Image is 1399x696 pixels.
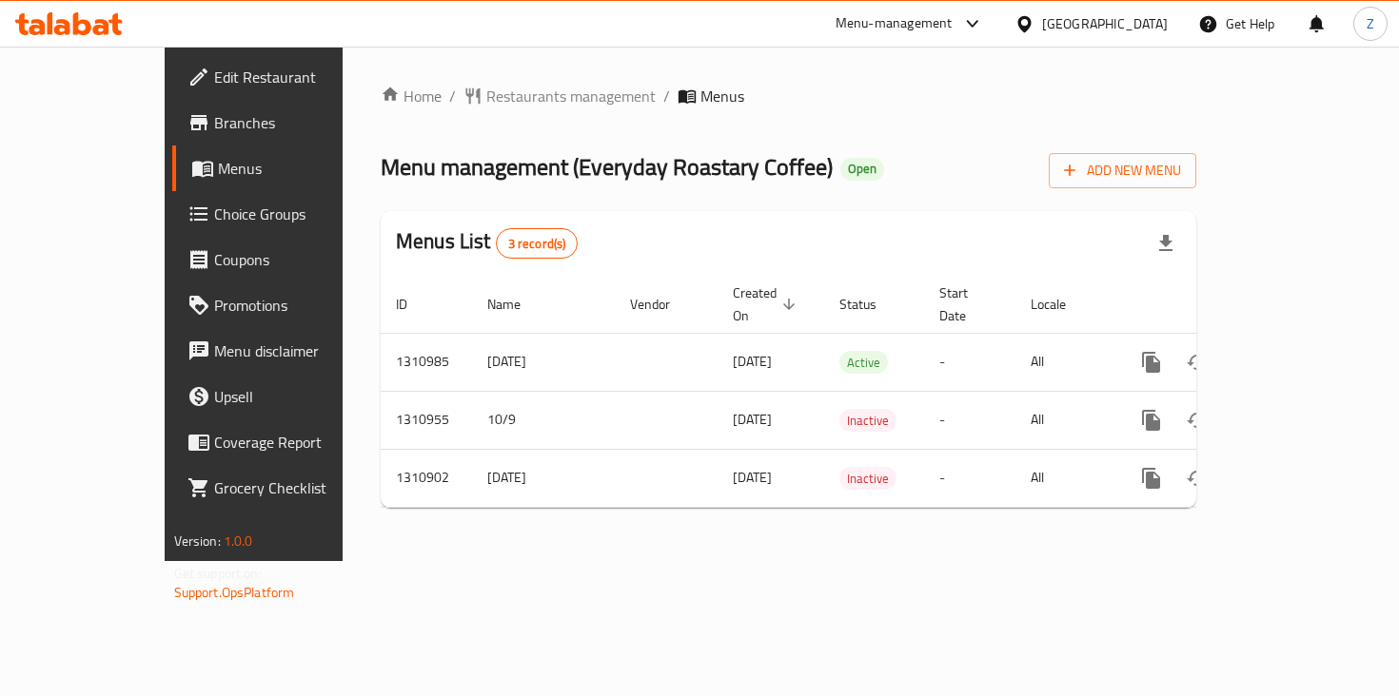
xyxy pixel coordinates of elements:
[396,227,578,259] h2: Menus List
[496,228,579,259] div: Total records count
[172,191,398,237] a: Choice Groups
[174,561,262,586] span: Get support on:
[172,374,398,419] a: Upsell
[1174,397,1220,443] button: Change Status
[381,276,1327,508] table: enhanced table
[840,158,884,181] div: Open
[1031,293,1091,316] span: Locale
[700,85,744,107] span: Menus
[381,391,472,449] td: 1310955
[1015,449,1113,507] td: All
[630,293,695,316] span: Vendor
[924,449,1015,507] td: -
[381,85,442,107] a: Home
[839,468,897,490] span: Inactive
[839,352,888,374] span: Active
[839,409,897,432] div: Inactive
[381,449,472,507] td: 1310902
[839,351,888,374] div: Active
[1174,455,1220,501] button: Change Status
[172,282,398,328] a: Promotions
[497,235,578,253] span: 3 record(s)
[1042,13,1168,34] div: [GEOGRAPHIC_DATA]
[381,333,472,391] td: 1310985
[1064,159,1181,183] span: Add New Menu
[939,281,993,327] span: Start Date
[381,85,1196,107] nav: breadcrumb
[381,145,833,188] span: Menu management ( Everyday Roastary Coffee )
[924,333,1015,391] td: -
[487,293,545,316] span: Name
[172,419,398,465] a: Coverage Report
[839,293,901,316] span: Status
[224,529,253,553] span: 1.0.0
[172,465,398,511] a: Grocery Checklist
[1367,13,1374,34] span: Z
[1129,455,1174,501] button: more
[733,465,772,490] span: [DATE]
[214,476,383,499] span: Grocery Checklist
[1129,397,1174,443] button: more
[733,407,772,432] span: [DATE]
[839,410,897,432] span: Inactive
[172,54,398,100] a: Edit Restaurant
[172,100,398,145] a: Branches
[1049,153,1196,188] button: Add New Menu
[924,391,1015,449] td: -
[1129,339,1174,385] button: more
[840,161,884,177] span: Open
[214,431,383,454] span: Coverage Report
[463,85,656,107] a: Restaurants management
[214,203,383,225] span: Choice Groups
[733,349,772,374] span: [DATE]
[1015,333,1113,391] td: All
[214,66,383,88] span: Edit Restaurant
[836,12,953,35] div: Menu-management
[214,111,383,134] span: Branches
[174,529,221,553] span: Version:
[172,237,398,282] a: Coupons
[1015,391,1113,449] td: All
[172,328,398,374] a: Menu disclaimer
[472,333,615,391] td: [DATE]
[214,248,383,271] span: Coupons
[1174,339,1220,385] button: Change Status
[218,157,383,180] span: Menus
[174,580,295,605] a: Support.OpsPlatform
[1143,221,1189,266] div: Export file
[172,145,398,191] a: Menus
[663,85,670,107] li: /
[449,85,456,107] li: /
[486,85,656,107] span: Restaurants management
[839,467,897,490] div: Inactive
[1113,276,1327,334] th: Actions
[214,339,383,362] span: Menu disclaimer
[472,391,615,449] td: 10/9
[733,281,801,327] span: Created On
[214,294,383,317] span: Promotions
[396,293,432,316] span: ID
[214,385,383,408] span: Upsell
[472,449,615,507] td: [DATE]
